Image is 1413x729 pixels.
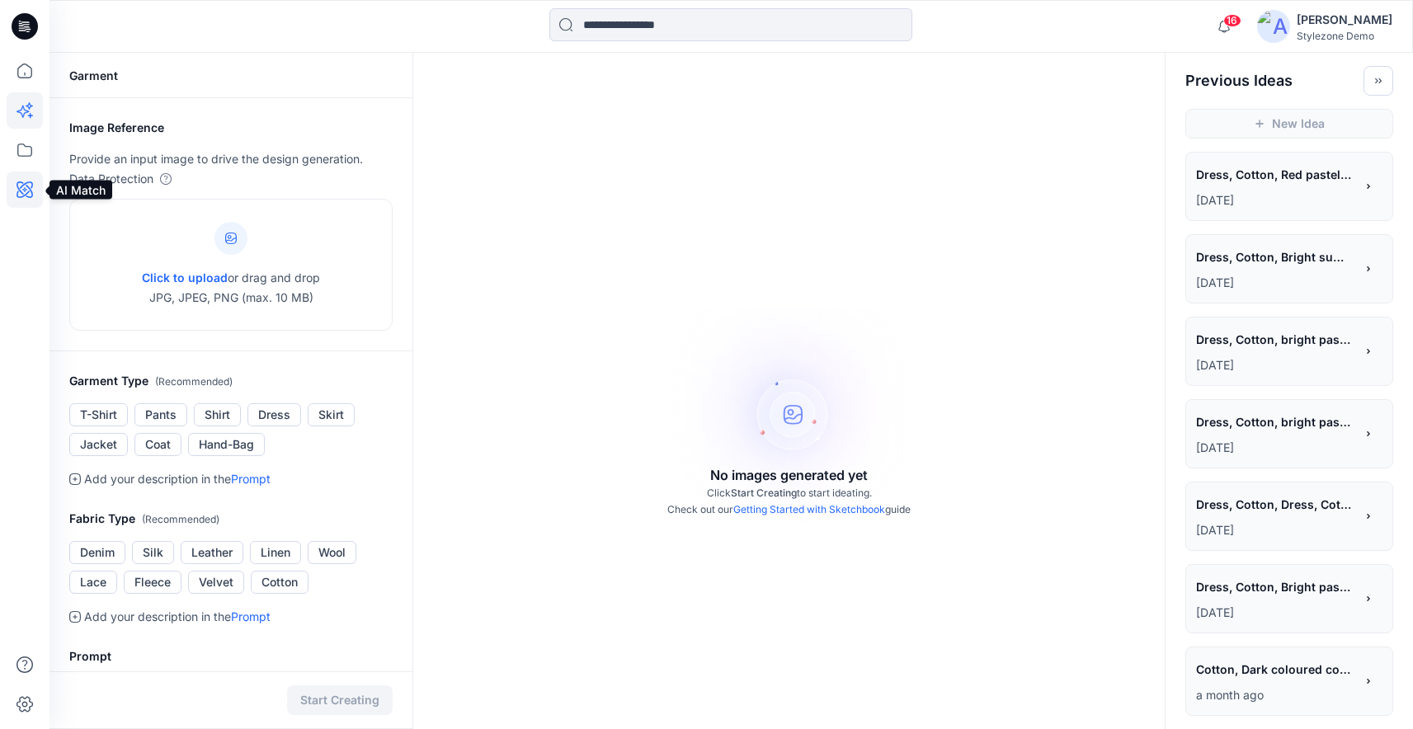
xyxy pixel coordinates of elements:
div: Stylezone Demo [1297,30,1392,42]
span: Dress, Cotton, bright pastel colors, all over print [1196,327,1353,351]
p: August 22, 2025 [1196,273,1354,293]
button: Hand-Bag [188,433,265,456]
button: Lace [69,571,117,594]
button: T-Shirt [69,403,128,426]
span: Dress, Cotton, Bright pastel summer color, abstract printed dress [1196,575,1353,599]
span: ( Recommended ) [155,375,233,388]
button: Coat [134,433,181,456]
a: Prompt [231,472,271,486]
img: avatar [1257,10,1290,43]
span: Dress, Cotton, Bright summer pastel colors, solid fabric, contrast tapes [1196,245,1353,269]
h2: Garment Type [69,371,393,392]
button: Jacket [69,433,128,456]
p: August 19, 2025 [1196,520,1354,540]
p: Data Protection [69,169,153,189]
p: August 20, 2025 [1196,438,1354,458]
a: Prompt [231,609,271,623]
p: August 22, 2025 [1196,190,1354,210]
h2: Prompt [69,647,393,666]
button: Leather [181,541,243,564]
div: [PERSON_NAME] [1297,10,1392,30]
h2: Fabric Type [69,509,393,529]
button: Silk [132,541,174,564]
p: August 20, 2025 [1196,355,1354,375]
p: or drag and drop JPG, JPEG, PNG (max. 10 MB) [142,268,320,308]
span: Cotton, Dark coloured combo, knit, Body vest, and trunks, Jersey, Rib [1196,657,1353,681]
p: Add your description in the [84,607,271,627]
span: ( Recommended ) [142,513,219,525]
span: Click to upload [142,270,228,285]
button: Wool [308,541,356,564]
span: Dress, Cotton, Red pastel tonal colors, solid fabric, contrast tapes, Belt [1196,162,1353,186]
a: Getting Started with Sketchbook [733,503,885,515]
button: Denim [69,541,125,564]
p: August 07, 2025 [1196,685,1354,705]
button: Linen [250,541,301,564]
p: Click to start ideating. Check out our guide [667,485,911,518]
button: Velvet [188,571,244,594]
h2: Image Reference [69,118,393,138]
span: 16 [1223,14,1241,27]
button: Skirt [308,403,355,426]
button: Cotton [251,571,309,594]
button: Toggle idea bar [1364,66,1393,96]
button: Dress [247,403,301,426]
span: Dress, Cotton, Dress, Cotton, Bright pastel summer color, abstract printed dresS [1196,492,1353,516]
h2: Previous Ideas [1185,71,1293,91]
p: Provide an input image to drive the design generation. [69,149,393,169]
p: Add your description in the [84,469,271,489]
button: Fleece [124,571,181,594]
p: No images generated yet [710,465,868,485]
span: Dress, Cotton, bright pastel colors, all over print [1196,410,1353,434]
p: August 19, 2025 [1196,603,1354,623]
span: Start Creating [731,487,797,499]
button: Pants [134,403,187,426]
button: Shirt [194,403,241,426]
